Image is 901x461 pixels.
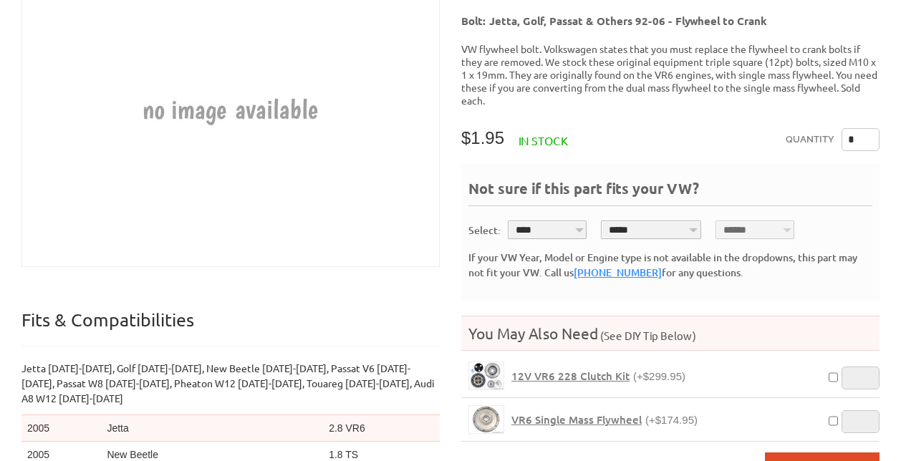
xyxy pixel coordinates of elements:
div: Not sure if this part fits your VW? [468,178,872,206]
span: In stock [519,133,568,147]
div: If your VW Year, Model or Engine type is not available in the dropdowns, this part may not fit yo... [468,250,872,280]
p: Jetta [DATE]-[DATE], Golf [DATE]-[DATE], New Beetle [DATE]-[DATE], Passat V6 [DATE]-[DATE], Passa... [21,361,440,406]
td: Jetta [101,415,323,442]
label: Quantity [786,128,834,151]
a: VR6 Single Mass Flywheel(+$174.95) [511,413,698,427]
td: 2005 [21,415,101,442]
span: (+$174.95) [645,414,698,426]
div: Select: [468,223,501,238]
span: VR6 Single Mass Flywheel [511,412,642,427]
b: Bolt: Jetta, Golf, Passat & Others 92-06 - Flywheel to Crank [461,14,767,28]
span: $1.95 [461,128,504,147]
span: (+$299.95) [633,370,685,382]
span: (See DIY Tip Below) [598,329,696,342]
a: 12V VR6 228 Clutch Kit(+$299.95) [511,369,685,383]
td: 2.8 VR6 [323,415,440,442]
img: 12V VR6 228 Clutch Kit [469,362,503,389]
p: VW flywheel bolt. Volkswagen states that you must replace the flywheel to crank bolts if they are... [461,42,880,107]
a: [PHONE_NUMBER] [574,266,662,279]
img: VR6 Single Mass Flywheel [469,406,503,432]
a: 12V VR6 228 Clutch Kit [468,361,504,389]
span: 12V VR6 228 Clutch Kit [511,369,630,383]
p: Fits & Compatibilities [21,309,440,346]
h4: You May Also Need [461,324,880,343]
